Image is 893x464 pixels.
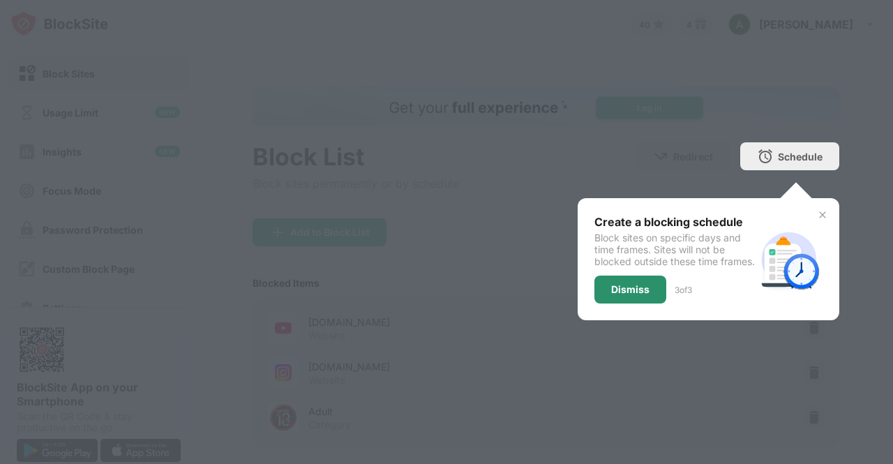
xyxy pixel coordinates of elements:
div: Create a blocking schedule [594,215,756,229]
img: schedule.svg [756,226,823,293]
div: Schedule [778,151,823,163]
img: x-button.svg [817,209,828,220]
div: Block sites on specific days and time frames. Sites will not be blocked outside these time frames. [594,232,756,267]
div: Dismiss [611,284,650,295]
div: 3 of 3 [675,285,692,295]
